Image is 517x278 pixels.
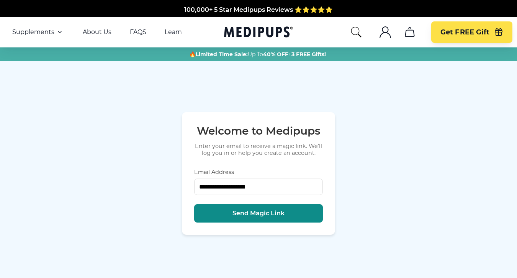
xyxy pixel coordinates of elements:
[83,28,111,36] a: About Us
[12,28,54,36] span: Supplements
[376,23,394,41] button: account
[194,143,323,156] p: Enter your email to receive a magic link. We'll log you in or help you create an account.
[440,28,489,37] span: Get FREE Gift
[131,15,386,23] span: Made In The [GEOGRAPHIC_DATA] from domestic & globally sourced ingredients
[401,23,419,41] button: cart
[189,50,326,58] span: 🔥 Up To +
[130,28,146,36] a: FAQS
[431,21,512,43] button: Get FREE Gift
[350,26,362,38] button: search
[224,25,293,41] a: Medipups
[194,204,323,223] button: Send Magic Link
[232,210,285,217] span: Send Magic Link
[12,28,64,37] button: Supplements
[165,28,182,36] a: Learn
[194,169,323,176] label: Email Address
[184,6,333,13] span: 100,000+ 5 Star Medipups Reviews ⭐️⭐️⭐️⭐️⭐️
[194,124,323,137] h1: Welcome to Medipups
